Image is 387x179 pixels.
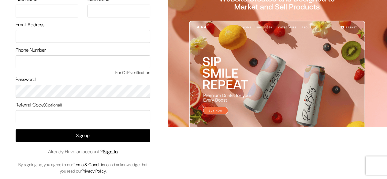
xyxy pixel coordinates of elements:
[16,21,44,28] label: Email Address
[48,148,118,155] span: Already Have an account ?
[44,102,62,108] span: (Optional)
[16,162,150,174] p: By signing up, you agree to our and acknowledge that you read our .
[16,76,35,83] label: Password
[16,47,46,54] label: Phone Number
[16,69,150,76] span: For OTP verification
[103,148,118,155] a: Sign In
[82,168,106,174] a: Privacy Policy
[73,162,108,167] a: Terms & Conditions
[16,101,62,109] label: Referral Code
[16,129,150,142] button: Signup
